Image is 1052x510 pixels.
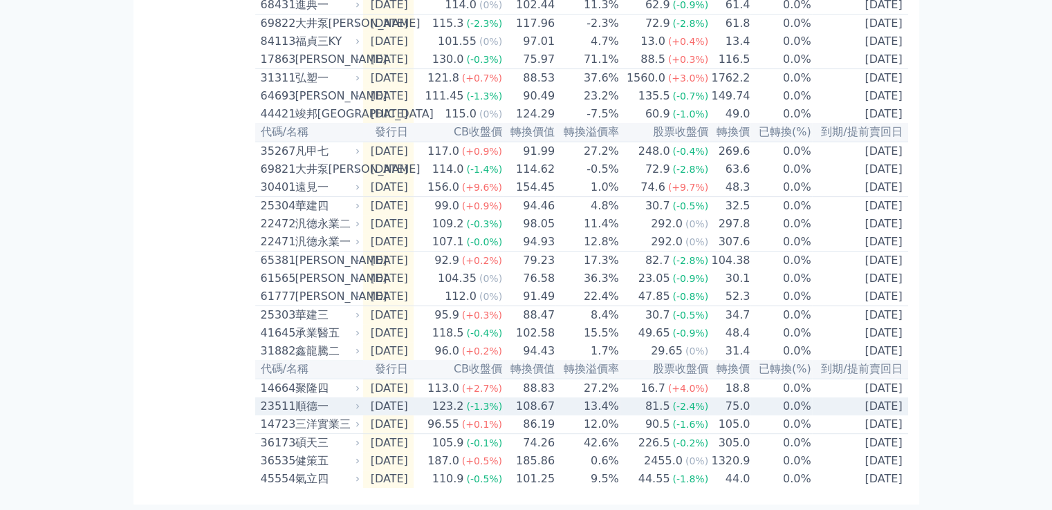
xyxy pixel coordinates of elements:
td: 149.74 [709,87,750,105]
div: 111.45 [422,88,466,104]
div: 大井泵[PERSON_NAME] [295,15,358,32]
td: 88.83 [503,379,555,397]
div: [PERSON_NAME] [295,88,358,104]
span: (+4.0%) [668,383,708,394]
div: 117.0 [425,143,462,160]
div: 114.0 [430,161,467,178]
div: 292.0 [648,216,685,232]
div: 60.9 [643,106,673,122]
th: 發行日 [363,123,414,142]
div: 99.0 [432,198,462,214]
td: 0.0% [750,233,811,252]
td: 75.97 [503,50,555,69]
td: [DATE] [812,50,908,69]
td: [DATE] [363,142,414,160]
div: [PERSON_NAME] [295,288,358,305]
th: 代碼/名稱 [255,123,363,142]
div: 156.0 [425,179,462,196]
td: 0.0% [750,252,811,270]
td: 8.4% [555,306,620,325]
span: (+3.0%) [668,73,708,84]
td: [DATE] [363,69,414,88]
td: 94.93 [503,233,555,252]
div: 61565 [261,270,292,287]
span: (+9.7%) [668,182,708,193]
div: 115.0 [442,106,479,122]
div: 47.85 [636,288,673,305]
td: [DATE] [363,233,414,252]
th: 到期/提前賣回日 [812,123,908,142]
td: 94.46 [503,197,555,216]
td: [DATE] [363,270,414,287]
span: (-2.8%) [672,255,708,266]
div: 順德一 [295,398,358,415]
td: 34.7 [709,306,750,325]
td: 0.0% [750,69,811,88]
td: [DATE] [812,324,908,342]
td: [DATE] [812,87,908,105]
td: [DATE] [812,252,908,270]
div: 69822 [261,15,292,32]
td: 61.8 [709,15,750,33]
td: 48.4 [709,324,750,342]
td: [DATE] [363,287,414,306]
span: (+2.7%) [462,383,502,394]
span: (0%) [685,236,708,247]
td: [DATE] [363,306,414,325]
div: 226.5 [636,435,673,451]
th: 代碼/名稱 [255,360,363,379]
td: [DATE] [363,178,414,197]
td: 4.8% [555,197,620,216]
div: 109.2 [430,216,467,232]
div: 113.0 [425,380,462,397]
td: 79.23 [503,252,555,270]
span: (-1.6%) [672,419,708,430]
td: 63.6 [709,160,750,178]
div: 69821 [261,161,292,178]
span: (-0.4%) [672,146,708,157]
div: 30.7 [643,307,673,323]
td: [DATE] [363,397,414,415]
div: 聚隆四 [295,380,358,397]
div: 82.7 [643,252,673,269]
span: (+0.2%) [462,255,502,266]
th: 轉換價 [709,123,750,142]
span: (-0.0%) [466,236,502,247]
td: 30.1 [709,270,750,287]
td: [DATE] [363,342,414,360]
td: 18.8 [709,379,750,397]
td: [DATE] [812,105,908,123]
th: 到期/提前賣回日 [812,360,908,379]
td: 36.3% [555,270,620,287]
td: 13.4% [555,397,620,415]
td: 17.3% [555,252,620,270]
td: [DATE] [812,215,908,233]
td: [DATE] [363,252,414,270]
div: 福貞三KY [295,33,358,50]
span: (-2.8%) [672,164,708,175]
span: (-0.8%) [672,291,708,302]
div: 22472 [261,216,292,232]
div: 107.1 [430,234,467,250]
td: 297.8 [709,215,750,233]
span: (-1.4%) [466,164,502,175]
div: 22471 [261,234,292,250]
td: [DATE] [812,160,908,178]
td: 0.0% [750,342,811,360]
div: 16.7 [638,380,668,397]
span: (-0.3%) [466,54,502,65]
td: 0.0% [750,178,811,197]
td: [DATE] [363,379,414,397]
span: (-1.0%) [672,108,708,120]
td: 124.29 [503,105,555,123]
td: 91.49 [503,287,555,306]
td: 32.5 [709,197,750,216]
td: 90.49 [503,87,555,105]
td: 1.7% [555,342,620,360]
span: (+0.7%) [462,73,502,84]
th: 發行日 [363,360,414,379]
div: 104.35 [435,270,479,287]
td: [DATE] [363,87,414,105]
span: (0%) [685,218,708,229]
span: (-0.2%) [672,437,708,448]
